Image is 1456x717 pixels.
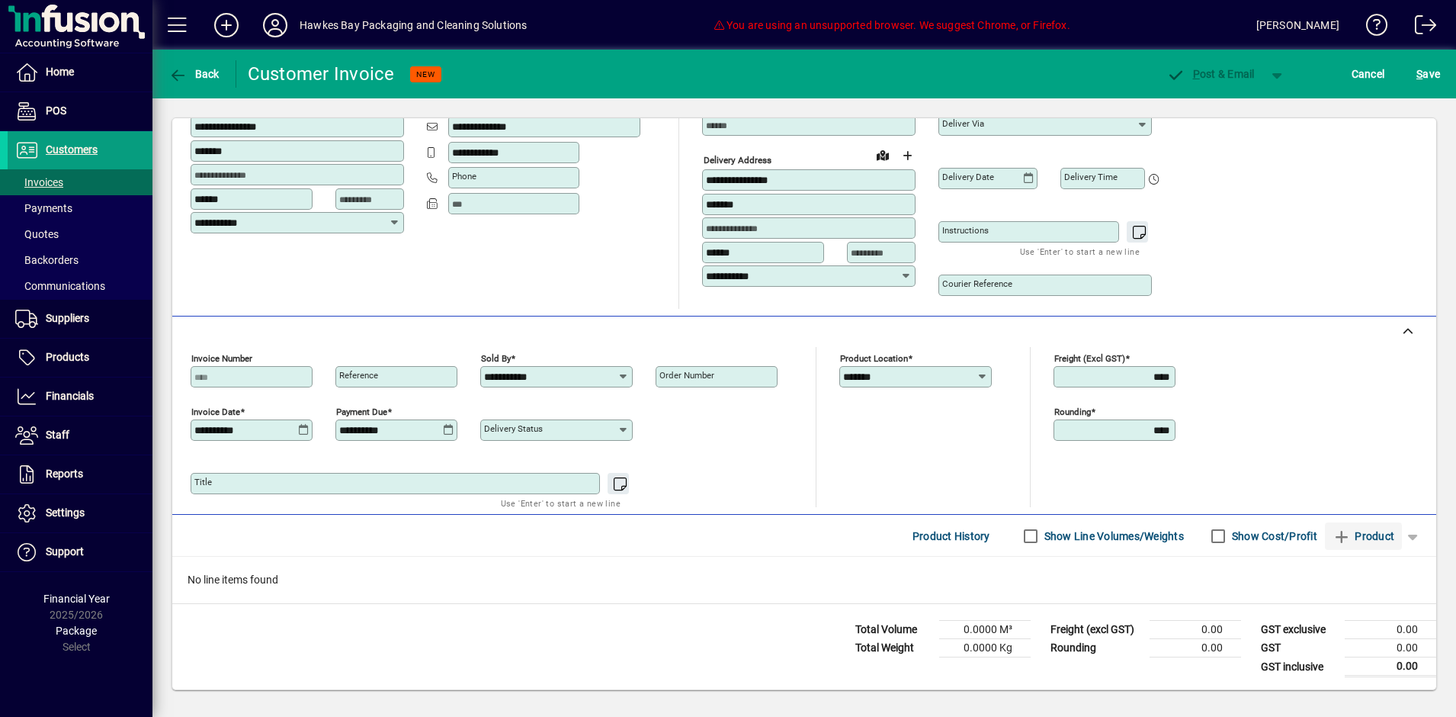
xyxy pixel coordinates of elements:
span: Invoices [15,176,63,188]
mat-label: Delivery date [942,172,994,182]
td: GST [1253,639,1345,658]
td: 0.0000 M³ [939,621,1031,639]
a: Products [8,339,152,377]
span: Financial Year [43,593,110,605]
span: NEW [416,69,435,79]
mat-label: Delivery status [484,423,543,434]
td: Total Weight [848,639,939,658]
mat-label: Deliver via [942,118,984,129]
mat-label: Rounding [1054,407,1091,417]
a: Reports [8,455,152,494]
span: Financials [46,390,94,402]
mat-label: Reference [339,370,378,381]
label: Show Cost/Profit [1229,529,1317,544]
a: Payments [8,195,152,221]
mat-label: Courier Reference [942,278,1012,289]
mat-label: Product location [840,353,908,364]
span: Product History [912,524,990,548]
button: Product History [906,522,996,550]
button: Back [165,60,223,88]
mat-label: Freight (excl GST) [1054,353,1125,364]
span: ave [1416,62,1440,86]
span: Back [168,68,220,80]
div: No line items found [172,557,1436,603]
a: Suppliers [8,300,152,338]
span: Quotes [15,228,59,240]
span: Package [56,625,97,637]
span: Customers [46,143,98,156]
td: Rounding [1043,639,1150,658]
mat-label: Invoice date [191,407,240,417]
button: Add [202,11,251,39]
a: Staff [8,416,152,455]
a: Financials [8,378,152,416]
app-page-header-button: Back [152,60,236,88]
span: Staff [46,429,69,441]
a: Backorders [8,247,152,273]
a: Quotes [8,221,152,247]
button: Choose address [895,143,919,168]
span: Suppliers [46,312,89,324]
a: Communications [8,273,152,299]
span: Reports [46,468,83,480]
a: View on map [871,143,895,167]
span: Payments [15,202,72,214]
div: [PERSON_NAME] [1256,13,1339,37]
td: Freight (excl GST) [1043,621,1150,639]
td: 0.0000 Kg [939,639,1031,658]
span: POS [46,104,66,117]
mat-label: Title [194,477,212,487]
a: Knowledge Base [1355,3,1388,53]
button: Post & Email [1159,60,1262,88]
a: Support [8,533,152,571]
span: Cancel [1352,62,1385,86]
button: Cancel [1348,60,1389,88]
span: S [1416,68,1422,80]
mat-label: Invoice number [191,353,252,364]
mat-label: Delivery time [1064,172,1118,182]
td: 0.00 [1150,621,1241,639]
td: 0.00 [1150,639,1241,658]
mat-label: Sold by [481,353,511,364]
mat-label: Payment due [336,407,387,417]
td: 0.00 [1345,621,1436,639]
a: POS [8,92,152,130]
label: Show Line Volumes/Weights [1041,529,1184,544]
mat-label: Order number [659,370,714,381]
span: ost & Email [1166,68,1255,80]
span: Support [46,545,84,558]
td: GST exclusive [1253,621,1345,639]
button: Save [1413,60,1444,88]
td: GST inclusive [1253,658,1345,677]
button: Profile [251,11,300,39]
a: Invoices [8,169,152,195]
span: Settings [46,506,85,519]
span: P [1193,68,1200,80]
td: Total Volume [848,621,939,639]
span: Backorders [15,254,79,266]
mat-label: Phone [452,171,476,182]
mat-hint: Use 'Enter' to start a new line [501,494,621,512]
a: Logout [1403,3,1437,53]
span: Products [46,351,89,363]
span: Home [46,66,74,78]
span: You are using an unsupported browser. We suggest Chrome, or Firefox. [713,19,1070,31]
a: Home [8,53,152,92]
div: Hawkes Bay Packaging and Cleaning Solutions [300,13,528,37]
a: Settings [8,494,152,532]
mat-hint: Use 'Enter' to start a new line [1020,243,1140,260]
mat-label: Instructions [942,225,989,236]
span: Product [1333,524,1394,548]
td: 0.00 [1345,639,1436,658]
span: Communications [15,280,105,292]
td: 0.00 [1345,658,1436,677]
div: Customer Invoice [248,62,395,86]
button: Product [1325,522,1402,550]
